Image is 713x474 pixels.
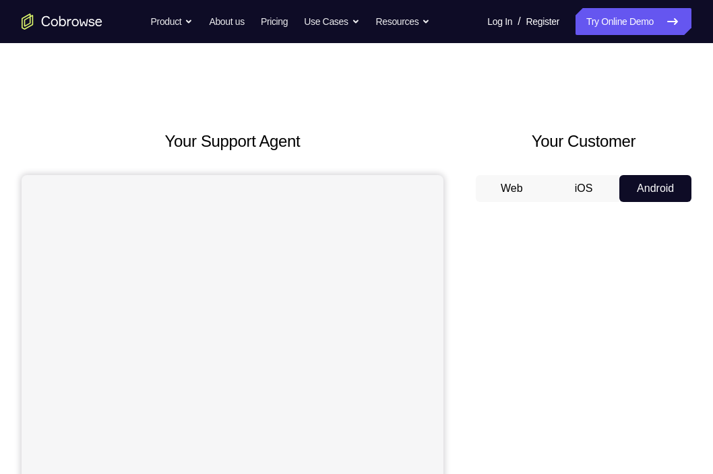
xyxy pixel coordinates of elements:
button: Web [476,175,548,202]
a: About us [209,8,244,35]
h2: Your Customer [476,129,691,154]
a: Pricing [261,8,288,35]
a: Log In [487,8,512,35]
button: Product [151,8,193,35]
button: Resources [376,8,431,35]
a: Go to the home page [22,13,102,30]
h2: Your Support Agent [22,129,443,154]
button: Use Cases [304,8,359,35]
span: / [518,13,520,30]
button: iOS [548,175,620,202]
a: Register [526,8,559,35]
a: Try Online Demo [576,8,691,35]
button: Android [619,175,691,202]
